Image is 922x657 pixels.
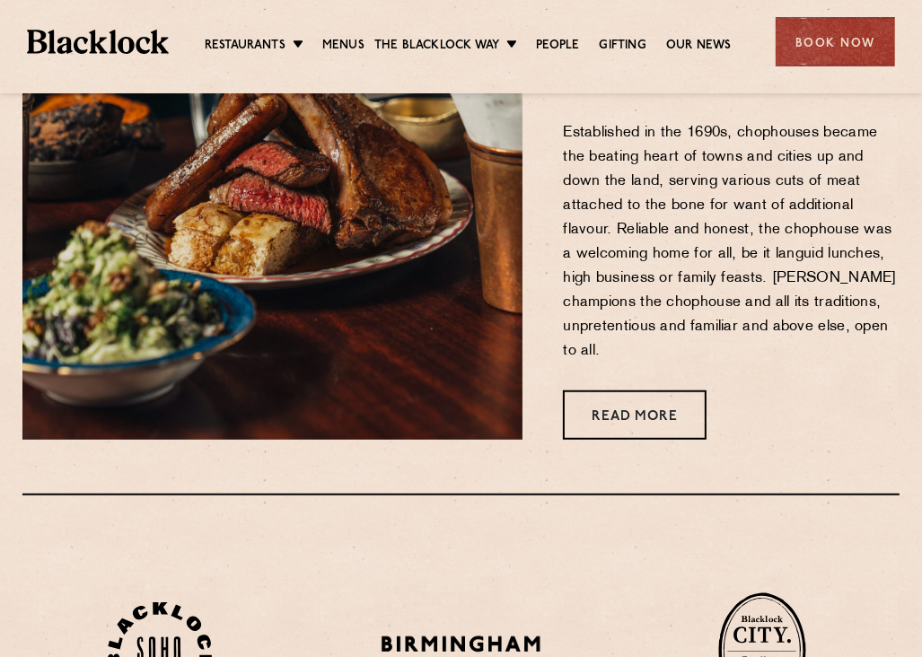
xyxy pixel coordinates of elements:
[27,30,169,54] img: BL_Textured_Logo-footer-cropped.svg
[666,37,732,57] a: Our News
[322,37,364,57] a: Menus
[205,37,285,57] a: Restaurants
[776,17,895,66] div: Book Now
[563,121,900,364] p: Established in the 1690s, chophouses became the beating heart of towns and cities up and down the...
[536,37,579,57] a: People
[374,37,499,57] a: The Blacklock Way
[600,37,646,57] a: Gifting
[563,390,707,440] a: Read More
